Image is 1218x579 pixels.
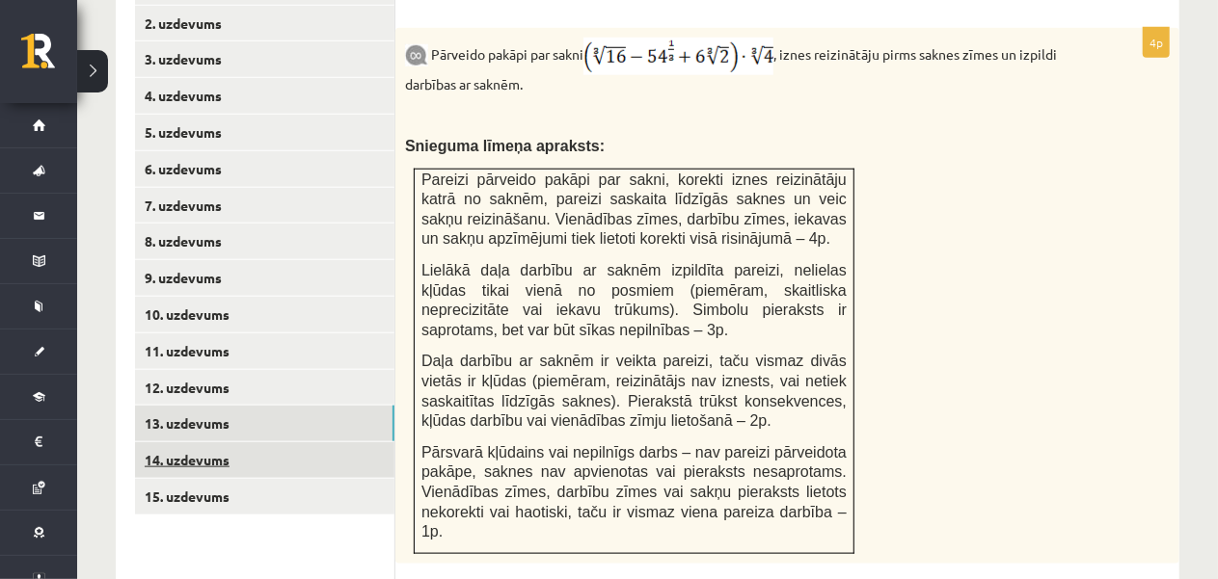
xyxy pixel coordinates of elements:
[405,44,428,66] img: 9k=
[135,41,394,77] a: 3. uzdevums
[135,260,394,296] a: 9. uzdevums
[421,353,847,429] span: Daļa darbību ar saknēm ir veikta pareizi, taču vismaz divās vietās ir kļūdas (piemēram, reizinātā...
[421,444,847,540] span: Pārsvarā kļūdains vai nepilnīgs darbs – nav pareizi pārveidota pakāpe, saknes nav apvienotas vai ...
[135,6,394,41] a: 2. uzdevums
[21,34,77,82] a: Rīgas 1. Tālmācības vidusskola
[135,78,394,114] a: 4. uzdevums
[405,138,605,154] span: Snieguma līmeņa apraksts:
[135,188,394,224] a: 7. uzdevums
[421,262,847,338] span: Lielākā daļa darbību ar saknēm izpildīta pareizi, nelielas kļūdas tikai vienā no posmiem (piemēra...
[135,224,394,259] a: 8. uzdevums
[135,442,394,478] a: 14. uzdevums
[135,406,394,441] a: 13. uzdevums
[135,479,394,514] a: 15. uzdevums
[421,171,847,248] span: Pareizi pārveido pakāpi par sakni, korekti iznes reizinātāju katrā no saknēm, pareizi saskaita lī...
[1143,27,1170,58] p: 4p
[19,19,744,39] body: Bagātinātā teksta redaktors, wiswyg-editor-user-answer-47025015262620
[135,370,394,406] a: 12. uzdevums
[135,333,394,369] a: 11. uzdevums
[135,115,394,150] a: 5. uzdevums
[135,151,394,187] a: 6. uzdevums
[135,297,394,332] a: 10. uzdevums
[583,38,773,75] img: wdSgXMbqKH5HQAAAABJRU5ErkJggg==
[405,38,1073,94] p: Pārveido pakāpi par sakni , iznes reizinātāju pirms saknes zīmes un izpildi darbības ar saknēm.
